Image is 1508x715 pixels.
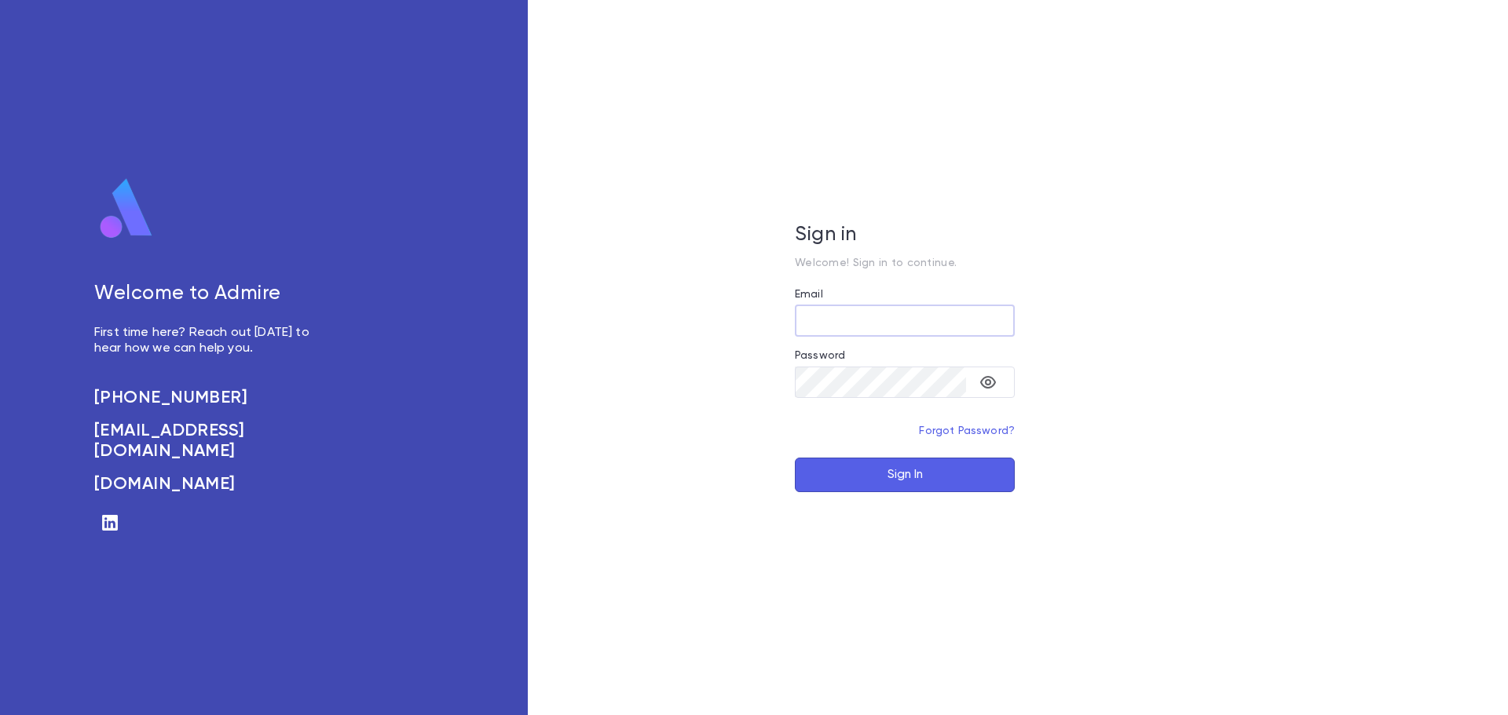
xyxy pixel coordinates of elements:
[795,224,1015,247] h5: Sign in
[919,425,1015,436] a: Forgot Password?
[94,325,327,356] p: First time here? Reach out [DATE] to hear how we can help you.
[94,283,327,306] h5: Welcome to Admire
[94,421,327,461] a: [EMAIL_ADDRESS][DOMAIN_NAME]
[795,257,1015,269] p: Welcome! Sign in to continue.
[94,177,159,240] img: logo
[94,474,327,494] a: [DOMAIN_NAME]
[972,367,1004,398] button: toggle password visibility
[795,288,823,301] label: Email
[795,458,1015,492] button: Sign In
[795,349,845,362] label: Password
[94,388,327,408] a: [PHONE_NUMBER]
